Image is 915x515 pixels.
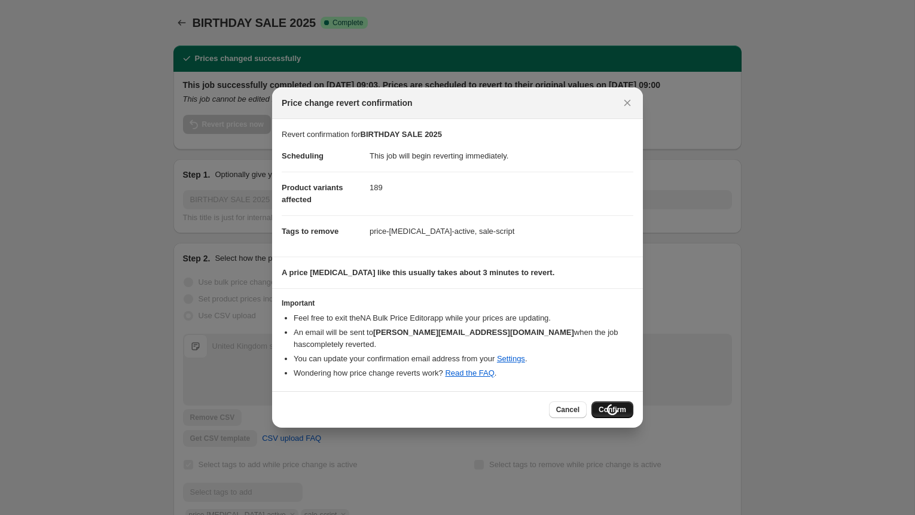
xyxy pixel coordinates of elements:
[549,401,587,418] button: Cancel
[282,129,633,141] p: Revert confirmation for
[294,327,633,351] li: An email will be sent to when the job has completely reverted .
[370,215,633,247] dd: price-[MEDICAL_DATA]-active, sale-script
[282,298,633,308] h3: Important
[282,151,324,160] span: Scheduling
[282,97,413,109] span: Price change revert confirmation
[361,130,443,139] b: BIRTHDAY SALE 2025
[282,227,338,236] span: Tags to remove
[282,183,343,204] span: Product variants affected
[282,268,554,277] b: A price [MEDICAL_DATA] like this usually takes about 3 minutes to revert.
[619,95,636,111] button: Close
[370,172,633,203] dd: 189
[445,368,494,377] a: Read the FAQ
[294,353,633,365] li: You can update your confirmation email address from your .
[556,405,579,415] span: Cancel
[294,367,633,379] li: Wondering how price change reverts work? .
[294,312,633,324] li: Feel free to exit the NA Bulk Price Editor app while your prices are updating.
[373,328,574,337] b: [PERSON_NAME][EMAIL_ADDRESS][DOMAIN_NAME]
[370,141,633,172] dd: This job will begin reverting immediately.
[497,354,525,363] a: Settings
